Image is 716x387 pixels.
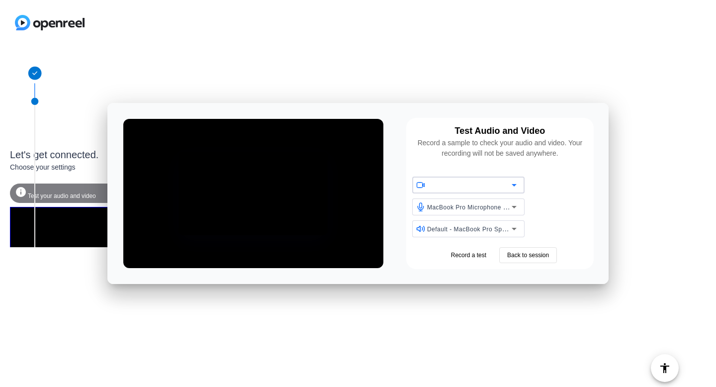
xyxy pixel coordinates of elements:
button: Record a test [443,247,494,263]
div: Test Audio and Video [455,124,545,138]
mat-icon: accessibility [659,362,671,374]
div: Record a sample to check your audio and video. Your recording will not be saved anywhere. [412,138,588,159]
span: Default - MacBook Pro Speakers (Built-in) [427,225,548,233]
span: Record a test [451,251,486,260]
div: Let's get connected. [10,147,259,162]
button: Back to session [499,247,557,263]
div: Choose your settings [10,162,259,173]
mat-icon: info [15,186,27,198]
span: MacBook Pro Microphone (Built-in) [427,203,528,211]
span: Back to session [507,251,549,260]
span: Test your audio and video [28,193,96,199]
